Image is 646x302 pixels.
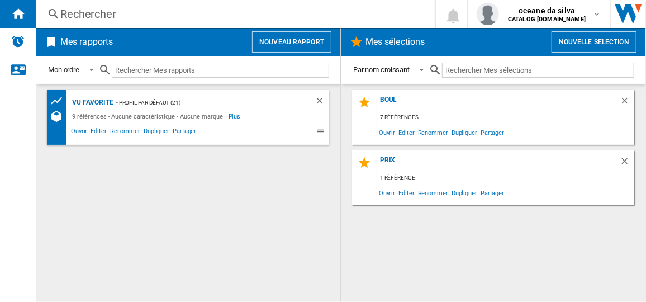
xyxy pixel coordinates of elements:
div: 9 références - Aucune caractéristique - Aucune marque [69,110,229,123]
div: vu favorite [69,96,113,110]
input: Rechercher Mes sélections [442,63,634,78]
div: PRIX [377,156,620,171]
h2: Mes rapports [58,31,115,53]
div: Rechercher [60,6,406,22]
span: Renommer [416,125,450,140]
div: boul [377,96,620,111]
div: Par nom croissant [353,65,410,74]
button: Nouveau rapport [252,31,331,53]
b: CATALOG [DOMAIN_NAME] [508,16,586,23]
span: Editer [397,125,416,140]
span: Dupliquer [142,126,171,139]
span: Editer [397,185,416,200]
span: Renommer [108,126,142,139]
span: Editer [89,126,108,139]
div: Supprimer [620,156,634,171]
span: oceane da silva [508,5,586,16]
input: Rechercher Mes rapports [112,63,329,78]
h2: Mes sélections [363,31,427,53]
span: Partager [479,125,506,140]
span: Partager [171,126,198,139]
div: Tableau des prix des produits [50,94,69,108]
span: Plus [229,110,243,123]
div: Supprimer [315,96,329,110]
span: Ouvrir [69,126,89,139]
img: alerts-logo.svg [11,35,25,48]
div: - Profil par défaut (21) [113,96,292,110]
span: Ouvrir [377,125,397,140]
img: profile.jpg [477,3,499,25]
div: 7 références [377,111,634,125]
span: Dupliquer [450,125,479,140]
button: Nouvelle selection [552,31,636,53]
span: Ouvrir [377,185,397,200]
div: Supprimer [620,96,634,111]
div: Références [50,110,69,123]
span: Renommer [416,185,450,200]
div: Mon ordre [48,65,79,74]
div: 1 référence [377,171,634,185]
span: Partager [479,185,506,200]
span: Dupliquer [450,185,479,200]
